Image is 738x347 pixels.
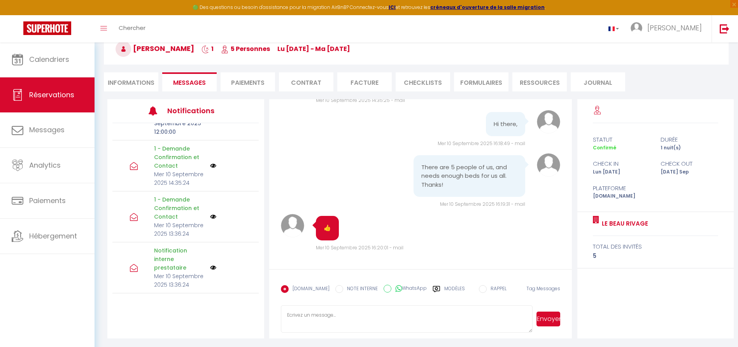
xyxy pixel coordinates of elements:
[23,21,71,35] img: Super Booking
[154,246,205,272] p: Notification interne prestataire
[324,224,331,233] pre: 👍
[571,72,625,91] li: Journal
[104,72,158,91] li: Informations
[593,251,718,261] div: 5
[588,159,656,168] div: check in
[720,24,729,33] img: logout
[337,72,392,91] li: Facture
[154,170,205,187] p: Mer 10 Septembre 2025 14:35:24
[316,97,405,103] span: Mer 10 Septembre 2025 14:35:25 - mail
[537,110,560,133] img: avatar.png
[279,72,333,91] li: Contrat
[116,44,194,53] span: [PERSON_NAME]
[343,285,378,294] label: NOTE INTERNE
[119,24,145,32] span: Chercher
[593,242,718,251] div: total des invités
[29,90,74,100] span: Réservations
[444,285,465,299] label: Modèles
[588,184,656,193] div: Plateforme
[593,144,616,151] span: Confirmé
[154,221,205,238] p: Mer 10 Septembre 2025 13:36:24
[430,4,545,11] a: créneaux d'ouverture de la salle migration
[494,120,517,129] pre: Hi there,
[154,272,205,289] p: Mer 10 Septembre 2025 13:36:24
[29,160,61,170] span: Analytics
[537,153,560,177] img: avatar.png
[438,140,525,147] span: Mer 10 Septembre 2025 16:18:49 - mail
[631,22,642,34] img: ...
[210,265,216,271] img: NO IMAGE
[440,201,525,207] span: Mer 10 Septembre 2025 16:19:31 - mail
[113,15,151,42] a: Chercher
[487,285,507,294] label: RAPPEL
[396,72,450,91] li: CHECKLISTS
[536,312,560,326] button: Envoyer
[316,244,403,251] span: Mer 10 Septembre 2025 16:20:01 - mail
[391,285,427,293] label: WhatsApp
[29,125,65,135] span: Messages
[6,3,30,26] button: Ouvrir le widget de chat LiveChat
[210,163,216,169] img: NO IMAGE
[625,15,712,42] a: ... [PERSON_NAME]
[512,72,567,91] li: Ressources
[29,231,77,241] span: Hébergement
[389,4,396,11] a: ICI
[221,44,270,53] span: 5 Personnes
[421,163,518,189] pre: There are 5 people of us, and needs enough beds for us all. Thanks!
[588,168,656,176] div: Lun [DATE]
[588,135,656,144] div: statut
[656,168,723,176] div: [DATE] Sep
[289,285,330,294] label: [DOMAIN_NAME]
[29,54,69,64] span: Calendriers
[281,214,304,237] img: avatar.png
[599,219,648,228] a: Le Beau Rivage
[656,144,723,152] div: 1 nuit(s)
[202,44,214,53] span: 1
[210,214,216,220] img: NO IMAGE
[656,135,723,144] div: durée
[221,72,275,91] li: Paiements
[29,196,66,205] span: Paiements
[173,78,206,87] span: Messages
[526,285,560,292] span: Tag Messages
[167,102,228,119] h3: Notifications
[656,159,723,168] div: check out
[154,110,205,136] p: Dim 14 Septembre 2025 12:00:00
[154,195,205,221] p: 1 - Demande Confirmation et Contact
[154,144,205,170] p: 1 - Demande Confirmation et Contact
[588,193,656,200] div: [DOMAIN_NAME]
[647,23,702,33] span: [PERSON_NAME]
[454,72,508,91] li: FORMULAIRES
[277,44,350,53] span: lu [DATE] - ma [DATE]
